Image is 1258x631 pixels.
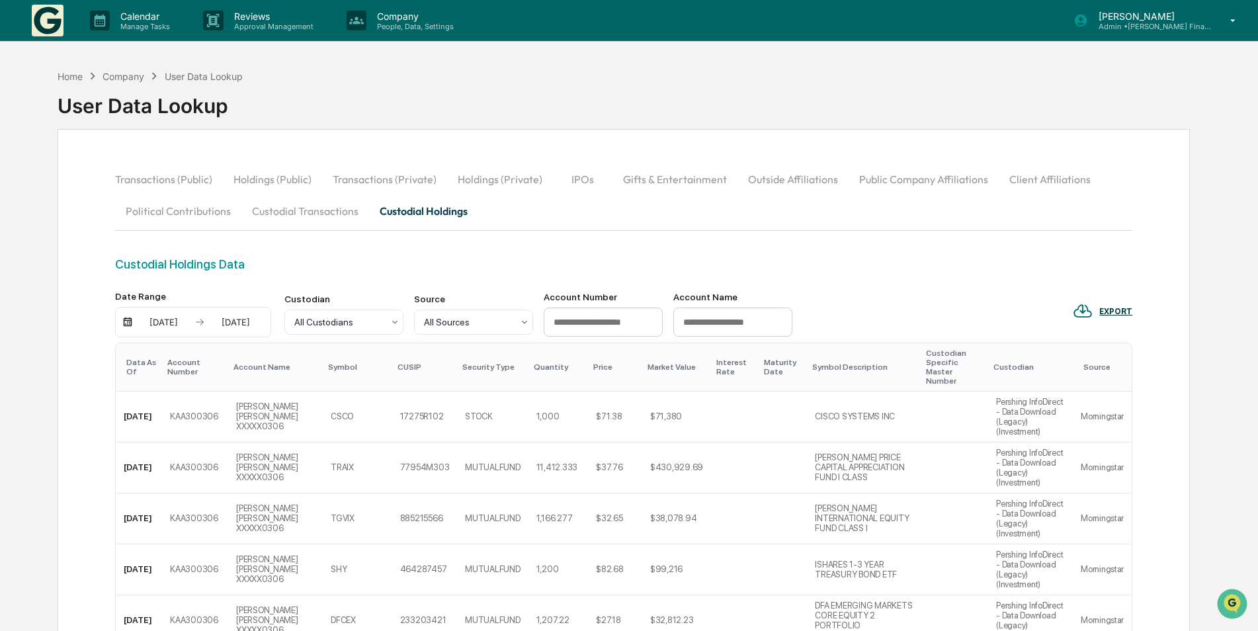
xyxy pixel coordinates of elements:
button: Custodial Transactions [241,195,369,227]
td: [DATE] [116,493,163,544]
td: CISCO SYSTEMS INC [807,392,921,442]
div: 🗄️ [96,168,106,179]
button: IPOs [553,163,612,195]
td: [PERSON_NAME] [PERSON_NAME] XXXXX0306 [228,493,323,544]
button: Political Contributions [115,195,241,227]
div: Custodial Holdings Data [115,257,1133,271]
div: Custodian Specific Master Number [926,349,983,386]
td: KAA300306 [162,544,228,595]
div: Maturity Date [764,358,802,376]
div: User Data Lookup [165,71,243,82]
div: [DATE] [136,317,192,327]
div: [DATE] [208,317,264,327]
div: Account Number [167,358,223,376]
td: $82.68 [588,544,642,595]
td: 77954M303 [392,442,458,493]
td: Morningstar [1073,493,1132,544]
td: MUTUALFUND [457,544,528,595]
td: 1,166.277 [528,493,588,544]
td: $99,216 [642,544,711,595]
td: Pershing InfoDirect - Data Download (Legacy) (Investment) [988,392,1073,442]
p: Approval Management [224,22,320,31]
a: 🔎Data Lookup [8,187,89,210]
div: EXPORT [1099,307,1132,316]
td: [PERSON_NAME] [PERSON_NAME] XXXXX0306 [228,392,323,442]
td: $38,078.94 [642,493,711,544]
div: secondary tabs example [115,163,1133,227]
td: $37.76 [588,442,642,493]
p: Reviews [224,11,320,22]
td: 464287457 [392,544,458,595]
div: 🖐️ [13,168,24,179]
td: ISHARES 1-3 YEAR TREASURY BOND ETF [807,544,921,595]
div: 🔎 [13,193,24,204]
a: 🗄️Attestations [91,161,169,185]
td: $71,380 [642,392,711,442]
td: [PERSON_NAME] [PERSON_NAME] XXXXX0306 [228,544,323,595]
div: Market Value [648,362,706,372]
td: Pershing InfoDirect - Data Download (Legacy) (Investment) [988,442,1073,493]
div: Custodian [993,362,1068,372]
div: Account Number [544,292,663,302]
div: Symbol Description [812,362,915,372]
td: [DATE] [116,544,163,595]
td: TGVIX [323,493,392,544]
td: STOCK [457,392,528,442]
div: Price [593,362,637,372]
td: 1,200 [528,544,588,595]
button: Gifts & Entertainment [612,163,737,195]
div: Account Name [673,292,792,302]
p: Admin • [PERSON_NAME] Financial Advisors [1088,22,1211,31]
img: 1746055101610-c473b297-6a78-478c-a979-82029cc54cd1 [13,101,37,125]
div: Account Name [233,362,317,372]
iframe: Open customer support [1216,587,1251,623]
td: KAA300306 [162,392,228,442]
td: Pershing InfoDirect - Data Download (Legacy) (Investment) [988,544,1073,595]
td: 17275R102 [392,392,458,442]
div: CUSIP [398,362,452,372]
button: Transactions (Private) [322,163,447,195]
div: Source [414,294,533,304]
div: User Data Lookup [58,83,243,118]
td: SHY [323,544,392,595]
td: [DATE] [116,392,163,442]
button: Holdings (Private) [447,163,553,195]
td: $71.38 [588,392,642,442]
td: 1,000 [528,392,588,442]
button: Start new chat [225,105,241,121]
td: CSCO [323,392,392,442]
p: Calendar [110,11,177,22]
img: calendar [122,317,133,327]
p: Company [366,11,460,22]
div: We're available if you need us! [45,114,167,125]
div: Start new chat [45,101,217,114]
span: Pylon [132,224,160,234]
input: Clear [34,60,218,74]
td: [PERSON_NAME] INTERNATIONAL EQUITY FUND CLASS I [807,493,921,544]
p: People, Data, Settings [366,22,460,31]
button: Client Affiliations [999,163,1101,195]
td: Morningstar [1073,392,1132,442]
a: 🖐️Preclearance [8,161,91,185]
td: Morningstar [1073,544,1132,595]
div: Symbol [328,362,386,372]
p: How can we help? [13,28,241,49]
div: Custodian [284,294,403,304]
div: Quantity [534,362,583,372]
p: [PERSON_NAME] [1088,11,1211,22]
div: Interest Rate [716,358,753,376]
a: Powered byPylon [93,224,160,234]
td: Pershing InfoDirect - Data Download (Legacy) (Investment) [988,493,1073,544]
td: $430,929.69 [642,442,711,493]
td: KAA300306 [162,442,228,493]
span: Attestations [109,167,164,180]
span: Data Lookup [26,192,83,205]
td: [PERSON_NAME] [PERSON_NAME] XXXXX0306 [228,442,323,493]
td: TRAIX [323,442,392,493]
td: MUTUALFUND [457,442,528,493]
img: arrow right [194,317,205,327]
div: Home [58,71,83,82]
img: EXPORT [1073,301,1093,321]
